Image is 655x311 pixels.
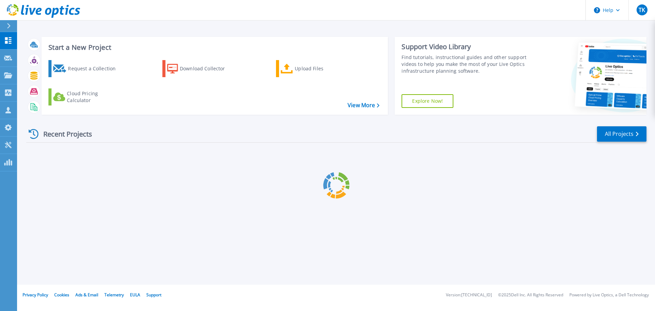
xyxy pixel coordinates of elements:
div: Support Video Library [402,42,530,51]
li: © 2025 Dell Inc. All Rights Reserved [498,293,563,297]
div: Find tutorials, instructional guides and other support videos to help you make the most of your L... [402,54,530,74]
a: Telemetry [104,292,124,298]
li: Powered by Live Optics, a Dell Technology [569,293,649,297]
a: Cookies [54,292,69,298]
a: Request a Collection [48,60,125,77]
div: Recent Projects [26,126,101,142]
a: All Projects [597,126,646,142]
a: Upload Files [276,60,352,77]
a: EULA [130,292,140,298]
span: TK [639,7,645,13]
a: Privacy Policy [23,292,48,298]
h3: Start a New Project [48,44,379,51]
a: View More [348,102,379,109]
li: Version: [TECHNICAL_ID] [446,293,492,297]
div: Upload Files [295,62,349,75]
a: Ads & Email [75,292,98,298]
a: Explore Now! [402,94,453,108]
a: Support [146,292,161,298]
div: Request a Collection [68,62,122,75]
a: Cloud Pricing Calculator [48,88,125,105]
div: Download Collector [180,62,234,75]
div: Cloud Pricing Calculator [67,90,121,104]
a: Download Collector [162,60,238,77]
